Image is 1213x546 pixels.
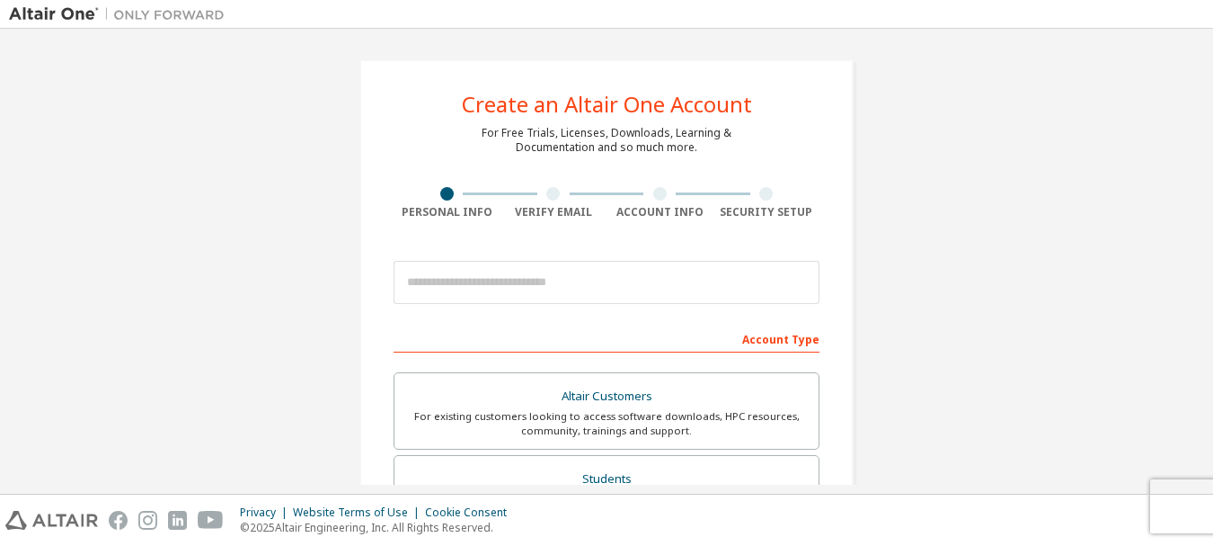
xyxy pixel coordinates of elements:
div: Security Setup [713,205,820,219]
div: Account Type [394,324,819,353]
div: Privacy [240,506,293,520]
div: For Free Trials, Licenses, Downloads, Learning & Documentation and so much more. [482,126,731,155]
div: Cookie Consent [425,506,518,520]
div: Account Info [606,205,713,219]
div: Personal Info [394,205,500,219]
p: © 2025 Altair Engineering, Inc. All Rights Reserved. [240,520,518,535]
div: Students [405,467,808,492]
div: For existing customers looking to access software downloads, HPC resources, community, trainings ... [405,409,808,438]
div: Altair Customers [405,384,808,409]
img: linkedin.svg [168,511,187,530]
div: Verify Email [500,205,607,219]
div: Create an Altair One Account [462,94,752,115]
div: Website Terms of Use [293,506,425,520]
img: facebook.svg [109,511,128,530]
img: instagram.svg [138,511,157,530]
img: altair_logo.svg [5,511,98,530]
img: youtube.svg [198,511,224,530]
img: Altair One [9,5,234,23]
